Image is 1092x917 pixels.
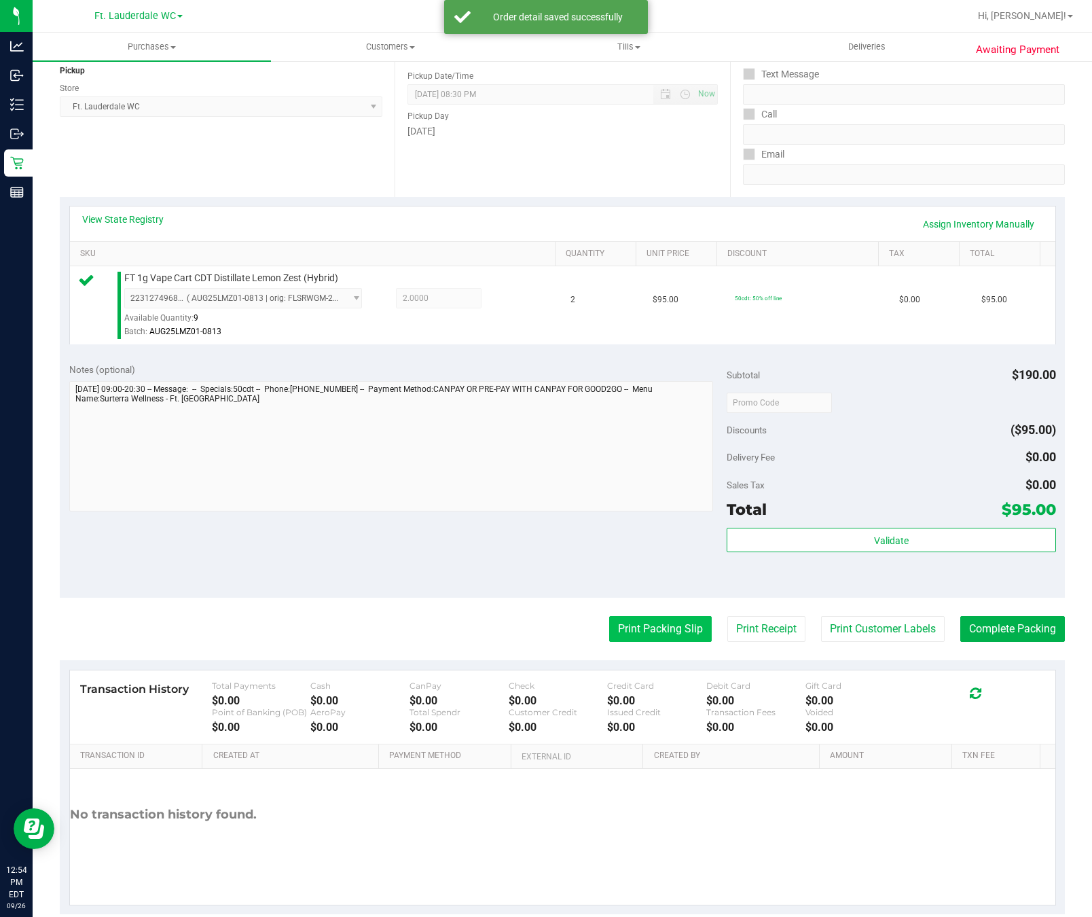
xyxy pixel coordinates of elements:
[706,681,805,691] div: Debit Card
[570,293,575,306] span: 2
[509,707,608,717] div: Customer Credit
[407,110,449,122] label: Pickup Day
[409,721,509,734] div: $0.00
[310,721,409,734] div: $0.00
[889,249,953,259] a: Tax
[1012,367,1056,382] span: $190.00
[10,156,24,170] inline-svg: Retail
[978,10,1066,21] span: Hi, [PERSON_NAME]!
[647,249,711,259] a: Unit Price
[805,694,905,707] div: $0.00
[272,41,509,53] span: Customers
[213,751,374,761] a: Created At
[10,69,24,82] inline-svg: Inbound
[33,41,271,53] span: Purchases
[874,535,909,546] span: Validate
[310,694,409,707] div: $0.00
[509,694,608,707] div: $0.00
[727,370,760,380] span: Subtotal
[124,308,374,335] div: Available Quantity:
[6,864,26,901] p: 12:54 PM EDT
[743,124,1065,145] input: Format: (999) 999-9999
[748,33,986,61] a: Deliveries
[706,707,805,717] div: Transaction Fees
[706,694,805,707] div: $0.00
[10,185,24,199] inline-svg: Reports
[706,721,805,734] div: $0.00
[727,452,775,463] span: Delivery Fee
[124,327,147,336] span: Batch:
[609,616,712,642] button: Print Packing Slip
[821,616,945,642] button: Print Customer Labels
[727,480,765,490] span: Sales Tax
[409,681,509,691] div: CanPay
[743,145,784,164] label: Email
[80,751,197,761] a: Transaction ID
[407,70,473,82] label: Pickup Date/Time
[271,33,509,61] a: Customers
[1025,450,1056,464] span: $0.00
[960,616,1065,642] button: Complete Packing
[149,327,221,336] span: AUG25LMZ01-0813
[60,66,85,75] strong: Pickup
[478,10,638,24] div: Order detail saved successfully
[727,616,805,642] button: Print Receipt
[509,33,748,61] a: Tills
[6,901,26,911] p: 09/26
[654,751,814,761] a: Created By
[653,293,678,306] span: $95.00
[727,249,873,259] a: Discount
[10,127,24,141] inline-svg: Outbound
[830,41,904,53] span: Deliveries
[976,42,1059,58] span: Awaiting Payment
[962,751,1034,761] a: Txn Fee
[914,213,1043,236] a: Assign Inventory Manually
[409,707,509,717] div: Total Spendr
[1025,478,1056,492] span: $0.00
[212,694,311,707] div: $0.00
[607,681,706,691] div: Credit Card
[212,707,311,717] div: Point of Banking (POB)
[10,98,24,111] inline-svg: Inventory
[727,393,832,413] input: Promo Code
[80,249,549,259] a: SKU
[33,33,271,61] a: Purchases
[509,681,608,691] div: Check
[735,295,782,302] span: 50cdt: 50% off line
[124,272,338,285] span: FT 1g Vape Cart CDT Distillate Lemon Zest (Hybrid)
[727,528,1055,552] button: Validate
[607,721,706,734] div: $0.00
[389,751,505,761] a: Payment Method
[566,249,630,259] a: Quantity
[805,707,905,717] div: Voided
[82,213,164,226] a: View State Registry
[970,249,1034,259] a: Total
[69,364,135,375] span: Notes (optional)
[743,105,777,124] label: Call
[1011,422,1056,437] span: ($95.00)
[727,500,767,519] span: Total
[607,694,706,707] div: $0.00
[194,313,198,323] span: 9
[10,39,24,53] inline-svg: Analytics
[14,808,54,849] iframe: Resource center
[409,694,509,707] div: $0.00
[70,769,257,861] div: No transaction history found.
[212,721,311,734] div: $0.00
[805,681,905,691] div: Gift Card
[607,707,706,717] div: Issued Credit
[509,721,608,734] div: $0.00
[727,418,767,442] span: Discounts
[94,10,176,22] span: Ft. Lauderdale WC
[805,721,905,734] div: $0.00
[1002,500,1056,519] span: $95.00
[310,681,409,691] div: Cash
[899,293,920,306] span: $0.00
[743,65,819,84] label: Text Message
[60,82,79,94] label: Store
[310,707,409,717] div: AeroPay
[743,84,1065,105] input: Format: (999) 999-9999
[510,41,747,53] span: Tills
[981,293,1007,306] span: $95.00
[212,681,311,691] div: Total Payments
